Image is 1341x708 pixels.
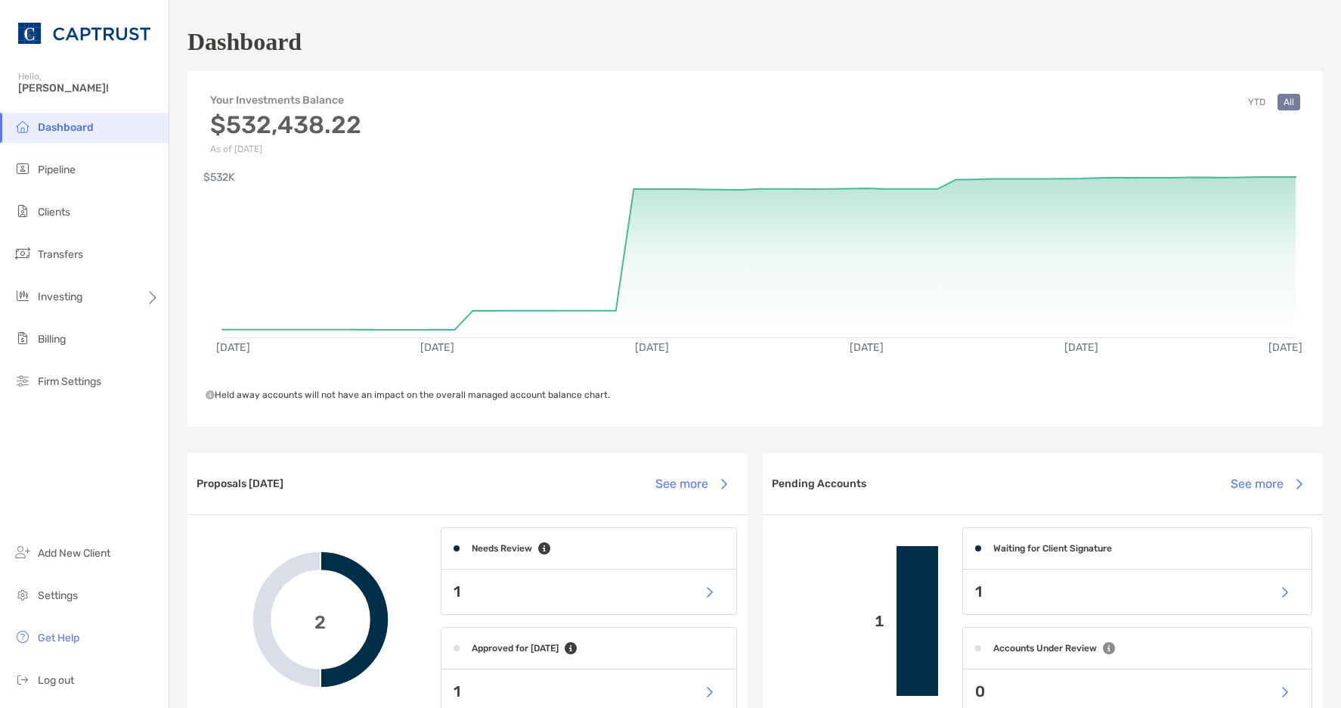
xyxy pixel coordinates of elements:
h3: $532,438.22 [210,110,361,139]
button: See more [643,467,739,501]
img: logout icon [14,670,32,688]
text: $532K [203,171,235,184]
button: YTD [1242,94,1271,110]
span: Investing [38,290,82,303]
span: Get Help [38,632,79,644]
span: Pipeline [38,163,76,176]
img: pipeline icon [14,160,32,178]
span: Firm Settings [38,375,101,388]
h4: Your Investments Balance [210,94,361,107]
p: 1 [454,682,460,701]
span: 2 [314,609,326,631]
h1: Dashboard [187,28,302,56]
img: settings icon [14,585,32,604]
img: add_new_client icon [14,543,32,561]
span: [PERSON_NAME]! [18,82,159,95]
p: As of [DATE] [210,144,361,154]
h3: Pending Accounts [772,477,866,490]
p: 1 [975,582,982,601]
text: [DATE] [850,341,884,354]
img: CAPTRUST Logo [18,6,150,61]
span: Transfers [38,248,83,261]
span: Clients [38,206,70,219]
button: All [1278,94,1300,110]
text: [DATE] [1065,341,1099,354]
h4: Needs Review [472,543,532,554]
img: firm-settings icon [14,371,32,390]
text: [DATE] [216,341,250,354]
img: dashboard icon [14,117,32,135]
h4: Accounts Under Review [993,643,1097,654]
button: See more [1219,467,1314,501]
text: [DATE] [1269,341,1303,354]
p: 1 [454,582,460,601]
span: Log out [38,674,74,687]
h3: Proposals [DATE] [197,477,283,490]
img: billing icon [14,329,32,347]
img: clients icon [14,202,32,220]
p: 0 [975,682,985,701]
span: Held away accounts will not have an impact on the overall managed account balance chart. [206,390,610,400]
text: [DATE] [420,341,454,354]
img: investing icon [14,287,32,305]
img: transfers icon [14,244,32,262]
span: Add New Client [38,547,110,560]
text: [DATE] [635,341,669,354]
p: 1 [775,612,884,631]
img: get-help icon [14,628,32,646]
span: Billing [38,333,66,346]
span: Dashboard [38,121,94,134]
span: Settings [38,589,78,602]
h4: Approved for [DATE] [472,643,559,654]
h4: Waiting for Client Signature [993,543,1112,554]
